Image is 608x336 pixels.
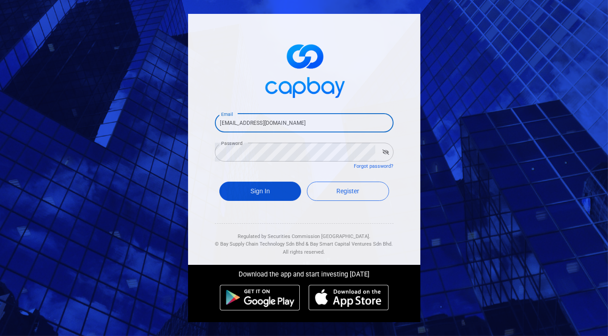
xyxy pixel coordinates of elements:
[336,187,359,195] span: Register
[181,265,427,280] div: Download the app and start investing [DATE]
[220,285,300,310] img: android
[310,241,393,247] span: Bay Smart Capital Ventures Sdn Bhd.
[260,36,349,103] img: logo
[307,182,389,201] a: Register
[215,241,305,247] span: © Bay Supply Chain Technology Sdn Bhd
[219,182,302,201] button: Sign In
[221,140,243,147] label: Password
[309,285,388,310] img: ios
[215,224,394,256] div: Regulated by Securities Commission [GEOGRAPHIC_DATA]. & All rights reserved.
[354,163,394,169] a: Forgot password?
[221,111,233,118] label: Email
